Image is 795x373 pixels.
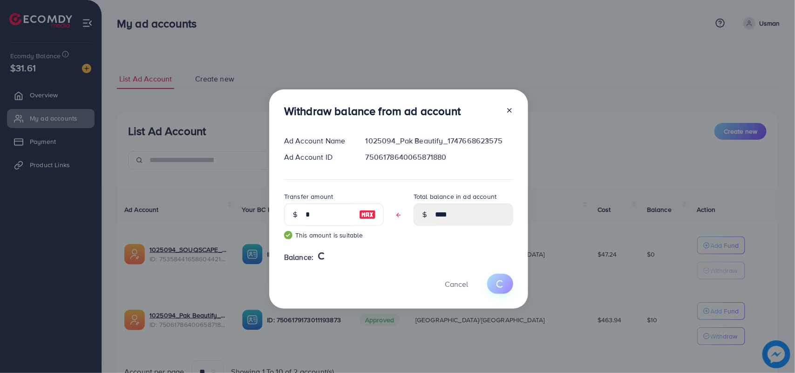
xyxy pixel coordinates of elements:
[284,231,384,240] small: This amount is suitable
[277,152,358,163] div: Ad Account ID
[414,192,496,201] label: Total balance in ad account
[277,136,358,146] div: Ad Account Name
[284,252,313,263] span: Balance:
[358,152,521,163] div: 7506178640065871880
[433,274,480,294] button: Cancel
[359,209,376,220] img: image
[284,192,333,201] label: Transfer amount
[284,104,461,118] h3: Withdraw balance from ad account
[358,136,521,146] div: 1025094_Pak Beautify_1747668623575
[284,231,292,239] img: guide
[445,279,468,289] span: Cancel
